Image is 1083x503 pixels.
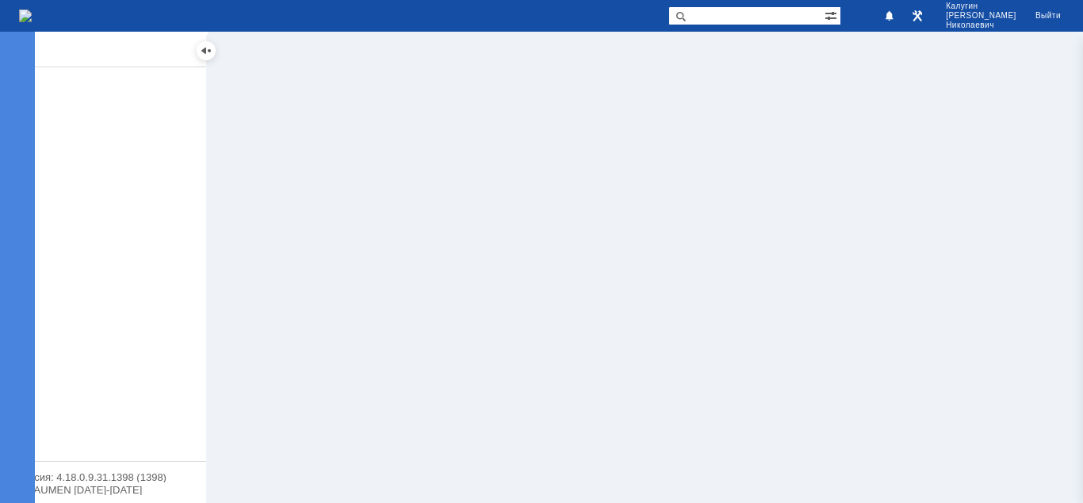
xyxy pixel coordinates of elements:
span: [PERSON_NAME] [946,11,1016,21]
span: Расширенный поиск [825,7,840,22]
div: Версия: 4.18.0.9.31.1398 (1398) [16,472,190,482]
div: Скрыть меню [197,41,216,60]
span: Николаевич [946,21,1016,30]
a: Перейти в интерфейс администратора [908,6,927,25]
img: logo [19,10,32,22]
span: Калугин [946,2,1016,11]
a: Перейти на домашнюю страницу [19,10,32,22]
div: © NAUMEN [DATE]-[DATE] [16,485,190,495]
